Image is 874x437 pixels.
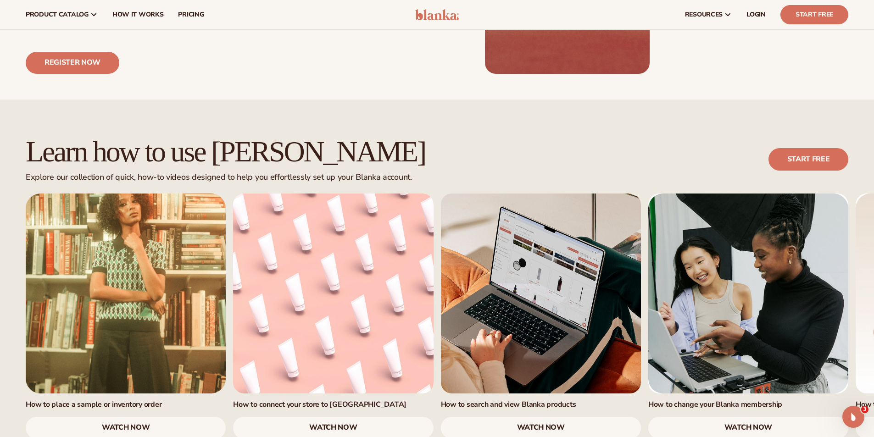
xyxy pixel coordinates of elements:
h2: Learn how to use [PERSON_NAME] [26,136,425,167]
span: pricing [178,11,204,18]
h3: How to search and view Blanka products [441,400,641,409]
span: LOGIN [746,11,766,18]
span: product catalog [26,11,89,18]
span: 3 [861,406,868,413]
h3: How to change your Blanka membership [648,400,848,409]
a: Start free [768,148,848,170]
iframe: Intercom live chat [842,406,864,428]
h3: How to connect your store to [GEOGRAPHIC_DATA] [233,400,433,409]
span: How It Works [112,11,164,18]
a: Register now [26,52,119,74]
div: Explore our collection of quick, how-to videos designed to help you effortlessly set up your Blan... [26,172,425,183]
span: resources [685,11,723,18]
a: Start Free [780,5,848,24]
img: logo [415,9,459,20]
h3: How to place a sample or inventory order [26,400,226,409]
